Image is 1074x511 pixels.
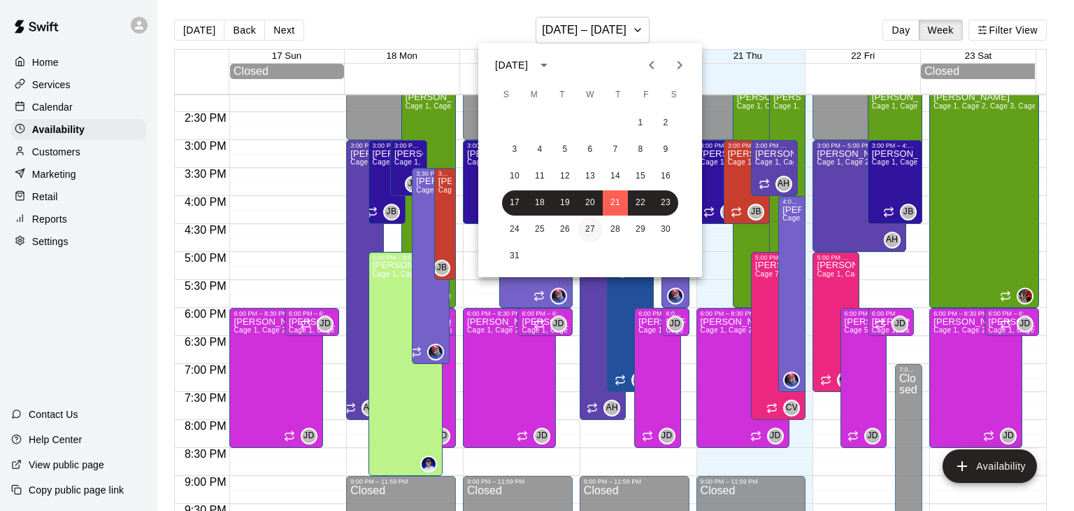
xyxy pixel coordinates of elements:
[603,190,628,216] button: 21
[653,137,678,162] button: 9
[661,81,687,109] span: Saturday
[638,51,666,79] button: Previous month
[578,137,603,162] button: 6
[603,217,628,242] button: 28
[495,58,528,73] div: [DATE]
[502,244,527,269] button: 31
[653,111,678,136] button: 2
[653,217,678,242] button: 30
[522,81,547,109] span: Monday
[578,190,603,216] button: 20
[653,164,678,189] button: 16
[527,164,552,189] button: 11
[603,137,628,162] button: 7
[527,217,552,242] button: 25
[552,217,578,242] button: 26
[502,190,527,216] button: 17
[628,164,653,189] button: 15
[578,81,603,109] span: Wednesday
[494,81,519,109] span: Sunday
[552,190,578,216] button: 19
[552,164,578,189] button: 12
[578,164,603,189] button: 13
[532,53,556,77] button: calendar view is open, switch to year view
[502,217,527,242] button: 24
[606,81,631,109] span: Thursday
[628,190,653,216] button: 22
[578,217,603,242] button: 27
[628,217,653,242] button: 29
[628,137,653,162] button: 8
[502,164,527,189] button: 10
[502,137,527,162] button: 3
[666,51,694,79] button: Next month
[552,137,578,162] button: 5
[527,137,552,162] button: 4
[550,81,575,109] span: Tuesday
[603,164,628,189] button: 14
[633,81,659,109] span: Friday
[628,111,653,136] button: 1
[527,190,552,216] button: 18
[653,190,678,216] button: 23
